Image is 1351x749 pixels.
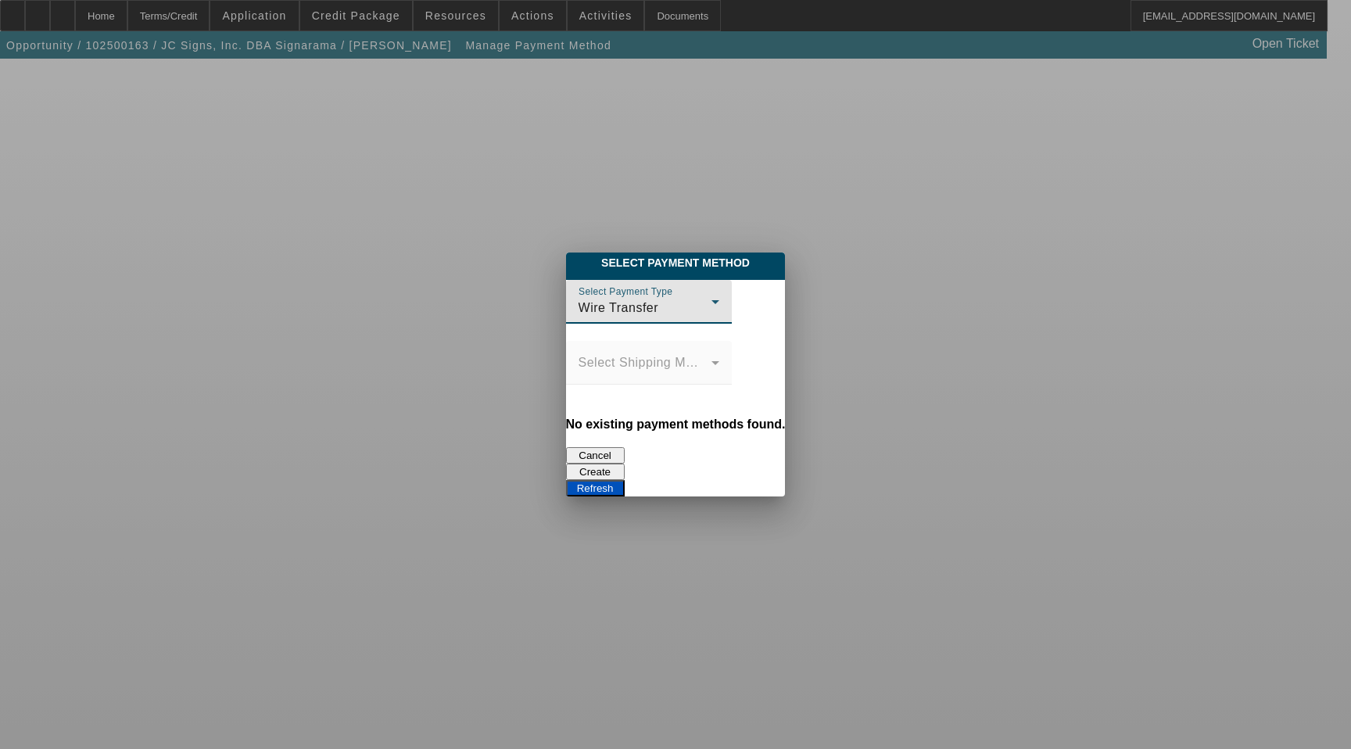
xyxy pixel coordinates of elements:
[566,464,625,480] button: Create
[578,256,774,269] span: Select Payment Method
[579,356,719,369] mat-label: Select Shipping Method
[579,301,659,314] span: Wire Transfer
[566,447,625,464] button: Cancel
[566,480,625,496] button: Refresh
[579,287,672,297] mat-label: Select Payment Type
[566,414,786,435] p: No existing payment methods found.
